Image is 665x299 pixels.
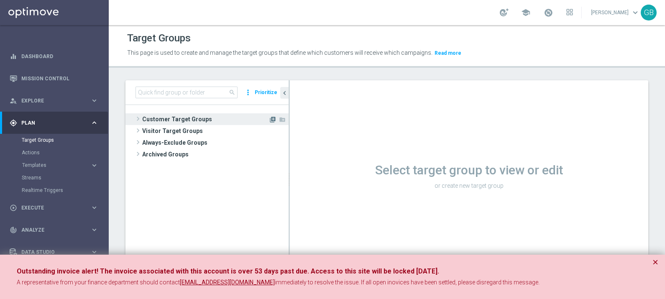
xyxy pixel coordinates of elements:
[142,125,289,137] span: Visitor Target Groups
[142,113,269,125] span: Customer Target Groups
[22,134,108,146] div: Target Groups
[9,227,99,233] button: track_changes Analyze keyboard_arrow_right
[22,163,90,168] div: Templates
[142,148,289,160] span: Archived Groups
[10,204,17,212] i: play_circle_outline
[90,226,98,234] i: keyboard_arrow_right
[290,182,648,189] p: or create new target group
[290,163,648,178] h1: Select target group to view or edit
[90,161,98,169] i: keyboard_arrow_right
[641,5,657,20] div: GB
[652,257,658,267] button: Close
[21,205,90,210] span: Execute
[22,137,87,143] a: Target Groups
[21,250,90,255] span: Data Studio
[22,163,82,168] span: Templates
[22,171,108,184] div: Streams
[590,6,641,19] a: [PERSON_NAME]keyboard_arrow_down
[127,32,191,44] h1: Target Groups
[10,119,17,127] i: gps_fixed
[22,159,108,171] div: Templates
[10,53,17,60] i: equalizer
[142,137,289,148] span: Always-Exclude Groups
[10,67,98,89] div: Mission Control
[17,267,439,275] strong: Outstanding invoice alert! The invoice associated with this account is over 53 days past due. Acc...
[21,67,98,89] a: Mission Control
[275,279,540,286] span: immediately to resolve the issue. If all open inovices have been settled, please disregard this m...
[434,49,462,58] button: Read more
[127,49,432,56] span: This page is used to create and manage the target groups that define which customers will receive...
[10,226,90,234] div: Analyze
[22,184,108,197] div: Realtime Triggers
[279,116,286,123] i: Add Folder
[10,204,90,212] div: Execute
[9,97,99,104] button: person_search Explore keyboard_arrow_right
[10,45,98,67] div: Dashboard
[521,8,530,17] span: school
[10,97,90,105] div: Explore
[9,53,99,60] button: equalizer Dashboard
[21,120,90,125] span: Plan
[631,8,640,17] span: keyboard_arrow_down
[90,97,98,105] i: keyboard_arrow_right
[17,279,180,286] span: A representative from your finance department should contact
[9,249,99,256] button: Data Studio keyboard_arrow_right
[21,227,90,233] span: Analyze
[9,75,99,82] button: Mission Control
[90,119,98,127] i: keyboard_arrow_right
[10,226,17,234] i: track_changes
[9,120,99,126] button: gps_fixed Plan keyboard_arrow_right
[280,87,289,99] button: chevron_left
[269,116,276,123] i: Add Target group
[10,248,90,256] div: Data Studio
[136,87,238,98] input: Quick find group or folder
[244,87,252,98] i: more_vert
[21,98,90,103] span: Explore
[90,248,98,256] i: keyboard_arrow_right
[180,279,275,287] a: [EMAIL_ADDRESS][DOMAIN_NAME]
[9,204,99,211] button: play_circle_outline Execute keyboard_arrow_right
[281,89,289,97] i: chevron_left
[22,187,87,194] a: Realtime Triggers
[22,162,99,169] button: Templates keyboard_arrow_right
[21,45,98,67] a: Dashboard
[10,119,90,127] div: Plan
[253,87,279,98] button: Prioritize
[22,149,87,156] a: Actions
[10,97,17,105] i: person_search
[229,89,235,96] span: search
[22,174,87,181] a: Streams
[22,146,108,159] div: Actions
[90,204,98,212] i: keyboard_arrow_right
